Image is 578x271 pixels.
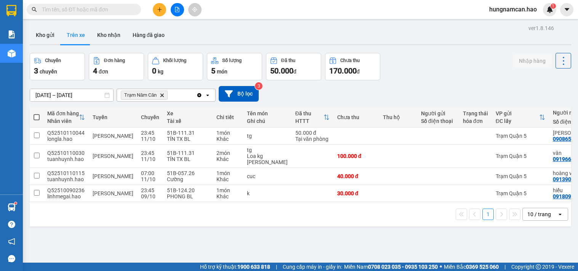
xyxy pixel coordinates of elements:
div: 07:00 [141,170,159,176]
span: ⚪️ [440,265,442,268]
div: Chưa thu [337,114,375,120]
button: 1 [482,209,494,220]
span: file-add [175,7,180,12]
div: 100.000 đ [337,153,375,159]
div: Nhân viên [47,118,79,124]
th: Toggle SortBy [492,107,549,128]
div: hóa đơn [463,118,488,124]
div: 30.000 đ [337,190,375,196]
div: Mã đơn hàng [47,110,79,116]
span: | [504,263,506,271]
div: Tài xế [167,118,209,124]
div: Khác [216,176,239,182]
span: đ [357,69,360,75]
div: Trạm Quận 5 [496,153,545,159]
div: Khác [216,193,239,199]
div: tg [247,147,288,153]
div: Q52510110044 [47,130,85,136]
span: đơn [99,69,108,75]
span: [PERSON_NAME] [93,133,133,139]
div: TÍN TX BL [167,156,209,162]
th: Toggle SortBy [43,107,89,128]
button: Số lượng5món [207,53,262,80]
span: 5 [211,66,215,75]
div: cuc [247,173,288,179]
img: warehouse-icon [8,203,16,211]
div: Chuyến [45,58,61,63]
div: tuanhuynh.hao [47,156,85,162]
div: Q52510090236 [47,187,85,193]
div: Trạm Quận 5 [496,190,545,196]
div: 23:45 [141,150,159,156]
div: tuanhuynh.hao [47,176,85,182]
span: Miền Bắc [444,263,499,271]
div: k [247,190,288,196]
span: 170.000 [329,66,357,75]
img: icon-new-feature [546,6,553,13]
span: aim [192,7,197,12]
button: Chưa thu170.000đ [325,53,380,80]
div: Chưa thu [340,58,360,63]
div: ver 1.8.146 [528,24,554,32]
div: 51B-111.31 [167,130,209,136]
div: Khối lượng [163,58,186,63]
span: plus [157,7,162,12]
sup: 1 [14,202,17,204]
div: 40.000 đ [337,173,375,179]
button: Đã thu50.000đ [266,53,321,80]
span: 3 [34,66,38,75]
span: Miền Nam [344,263,438,271]
strong: 1900 633 818 [237,264,270,270]
img: logo-vxr [6,5,16,16]
div: Đã thu [295,110,323,116]
div: 1 món [216,130,239,136]
img: solution-icon [8,30,16,38]
div: 11/10 [141,176,159,182]
div: 09/10 [141,193,159,199]
span: 0 [152,66,156,75]
span: Trạm Năm Căn [124,92,157,98]
input: Tìm tên, số ĐT hoặc mã đơn [42,5,132,14]
span: question-circle [8,221,15,228]
button: Trên xe [61,26,91,44]
div: Thu hộ [383,114,413,120]
div: 10 / trang [527,210,551,218]
div: linhmegai.hao [47,193,85,199]
span: [PERSON_NAME] [93,173,133,179]
div: 1 món [216,170,239,176]
span: | [276,263,277,271]
span: hungnamcan.hao [483,5,543,14]
div: 2 món [216,150,239,156]
div: Tại văn phòng [295,136,330,142]
div: 11/10 [141,156,159,162]
span: 4 [93,66,97,75]
button: file-add [171,3,184,16]
div: longla.hao [47,136,85,142]
strong: 0708 023 035 - 0935 103 250 [368,264,438,270]
button: Chuyến3chuyến [30,53,85,80]
div: Trạm Quận 5 [496,173,545,179]
span: kg [158,69,163,75]
span: Hỗ trợ kỹ thuật: [200,263,270,271]
div: tg [247,133,288,139]
button: Hàng đã giao [126,26,171,44]
span: search [32,7,37,12]
span: món [217,69,227,75]
div: Trạng thái [463,110,488,116]
svg: open [557,211,563,217]
span: Cung cấp máy in - giấy in: [283,263,342,271]
div: Ghi chú [247,118,288,124]
svg: Delete [160,93,164,97]
div: Số điện thoại [421,118,455,124]
div: VP gửi [496,110,539,116]
span: đ [293,69,296,75]
div: Khác [216,156,239,162]
div: Chi tiết [216,114,239,120]
button: caret-down [560,3,573,16]
sup: 1 [551,3,556,9]
div: Loa kg bao hu hong [247,153,288,165]
span: Trạm Năm Căn, close by backspace [121,91,168,100]
div: 23:45 [141,130,159,136]
span: [PERSON_NAME] [93,153,133,159]
button: plus [153,3,166,16]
